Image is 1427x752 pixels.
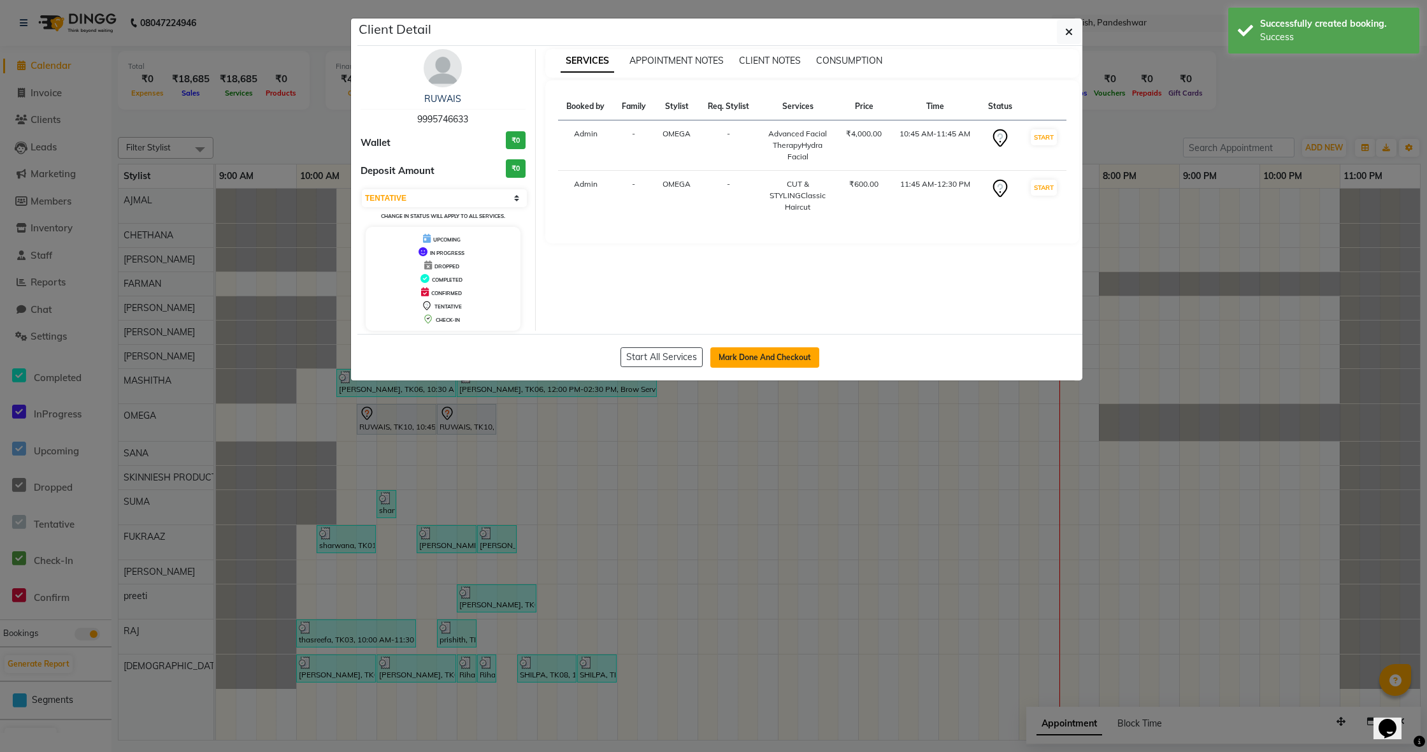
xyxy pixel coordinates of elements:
td: Admin [558,120,613,171]
span: 9995746633 [417,113,468,125]
img: avatar [424,49,462,87]
div: Successfully created booking. [1260,17,1410,31]
span: Wallet [361,136,391,150]
span: DROPPED [434,263,459,270]
span: OMEGA [663,179,691,189]
td: 11:45 AM-12:30 PM [891,171,980,221]
a: RUWAIS [424,93,461,105]
h3: ₹0 [506,159,526,178]
th: Status [980,93,1021,120]
th: Family [613,93,654,120]
span: IN PROGRESS [430,250,464,256]
td: - [613,171,654,221]
button: Mark Done And Checkout [710,347,819,368]
span: TENTATIVE [434,303,462,310]
div: Advanced Facial TherapyHydra Facial [766,128,830,163]
span: CONSUMPTION [816,55,882,66]
span: CHECK-IN [436,317,460,323]
h3: ₹0 [506,131,526,150]
span: COMPLETED [432,277,463,283]
td: 10:45 AM-11:45 AM [891,120,980,171]
span: CLIENT NOTES [739,55,801,66]
div: Success [1260,31,1410,44]
td: - [613,120,654,171]
div: CUT & STYLINGClassic Haircut [766,178,830,213]
span: OMEGA [663,129,691,138]
th: Time [891,93,980,120]
button: Start All Services [620,347,703,367]
div: ₹4,000.00 [845,128,883,140]
div: ₹600.00 [845,178,883,190]
th: Booked by [558,93,613,120]
span: UPCOMING [433,236,461,243]
td: - [699,171,758,221]
small: Change in status will apply to all services. [381,213,505,219]
h5: Client Detail [359,20,431,39]
td: Admin [558,171,613,221]
span: Deposit Amount [361,164,434,178]
span: SERVICES [561,50,614,73]
span: CONFIRMED [431,290,462,296]
th: Price [838,93,891,120]
span: APPOINTMENT NOTES [629,55,724,66]
td: - [699,120,758,171]
iframe: chat widget [1373,701,1414,739]
th: Stylist [654,93,699,120]
th: Services [758,93,838,120]
button: START [1031,180,1057,196]
th: Req. Stylist [699,93,758,120]
button: START [1031,129,1057,145]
